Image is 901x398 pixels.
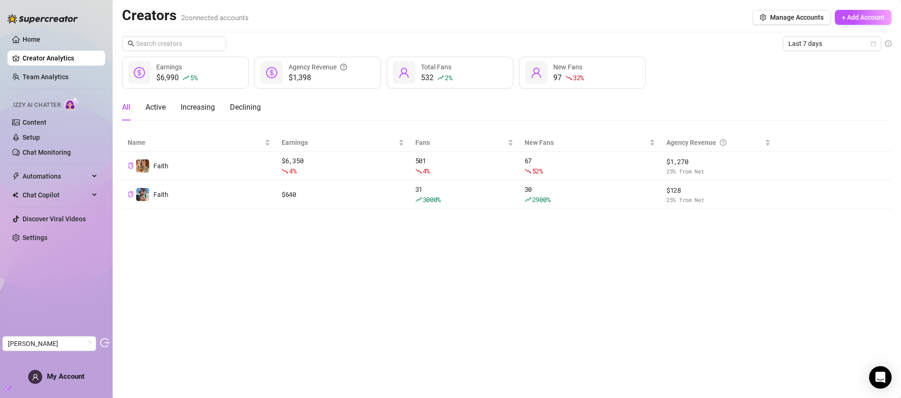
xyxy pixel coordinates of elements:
[415,137,506,148] span: Fans
[666,157,771,167] span: $ 1,270
[12,192,18,198] img: Chat Copilot
[445,73,452,82] span: 2 %
[47,372,84,381] span: My Account
[128,191,134,197] span: copy
[128,163,134,169] span: copy
[136,159,149,173] img: Faith
[32,374,39,381] span: user
[183,75,189,81] span: rise
[421,63,451,71] span: Total Fans
[289,72,347,83] span: $1,398
[525,156,655,176] div: 67
[720,137,726,148] span: question-circle
[128,162,134,169] button: Copy Creator ID
[565,75,572,81] span: fall
[153,191,168,198] span: Faith
[289,166,296,175] span: 4 %
[136,188,149,201] img: Faith
[437,75,444,81] span: rise
[23,169,89,184] span: Automations
[666,167,771,176] span: 25 % from Net
[525,196,531,203] span: rise
[156,63,182,71] span: Earnings
[153,162,168,170] span: Faith
[282,189,404,200] div: $ 640
[398,67,410,78] span: user
[23,234,47,241] a: Settings
[122,7,249,24] h2: Creators
[64,97,79,111] img: AI Chatter
[573,73,584,82] span: 32 %
[122,102,130,113] div: All
[885,40,892,47] span: info-circle
[84,340,92,348] span: loading
[423,166,430,175] span: 4 %
[23,134,40,141] a: Setup
[134,67,145,78] span: dollar-circle
[23,119,46,126] a: Content
[156,72,197,83] div: $6,990
[525,184,655,205] div: 30
[282,137,397,148] span: Earnings
[666,195,771,204] span: 25 % from Net
[519,134,661,152] th: New Fans
[128,191,134,198] button: Copy Creator ID
[553,72,584,83] div: 97
[23,149,71,156] a: Chat Monitoring
[190,73,197,82] span: 5 %
[415,168,422,174] span: fall
[666,137,763,148] div: Agency Revenue
[23,73,69,81] a: Team Analytics
[23,215,86,223] a: Discover Viral Videos
[8,337,91,351] span: Peter Arnone
[230,102,261,113] div: Declining
[13,101,61,110] span: Izzy AI Chatter
[752,10,831,25] button: Manage Accounts
[870,41,876,46] span: calendar
[8,14,78,23] img: logo-BBDzfeDw.svg
[122,134,276,152] th: Name
[869,366,892,389] div: Open Intercom Messenger
[842,14,885,21] span: + Add Account
[136,38,213,49] input: Search creators
[128,40,134,47] span: search
[266,67,277,78] span: dollar-circle
[12,173,20,180] span: thunderbolt
[282,168,288,174] span: fall
[145,102,166,113] div: Active
[770,14,824,21] span: Manage Accounts
[788,37,876,51] span: Last 7 days
[181,14,249,22] span: 2 connected accounts
[415,184,513,205] div: 31
[181,102,215,113] div: Increasing
[415,156,513,176] div: 501
[23,51,98,66] a: Creator Analytics
[421,72,452,83] div: 532
[100,338,109,347] span: logout
[525,137,648,148] span: New Fans
[415,196,422,203] span: rise
[760,14,766,21] span: setting
[525,168,531,174] span: fall
[5,385,11,391] span: build
[410,134,519,152] th: Fans
[423,195,441,204] span: 3000 %
[532,195,550,204] span: 2900 %
[289,62,347,72] div: Agency Revenue
[276,134,410,152] th: Earnings
[553,63,582,71] span: New Fans
[666,185,771,195] span: $ 128
[532,166,543,175] span: 52 %
[531,67,542,78] span: user
[23,188,89,203] span: Chat Copilot
[835,10,892,25] button: + Add Account
[282,156,404,176] div: $ 6,350
[128,137,263,148] span: Name
[23,36,40,43] a: Home
[340,62,347,72] span: question-circle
